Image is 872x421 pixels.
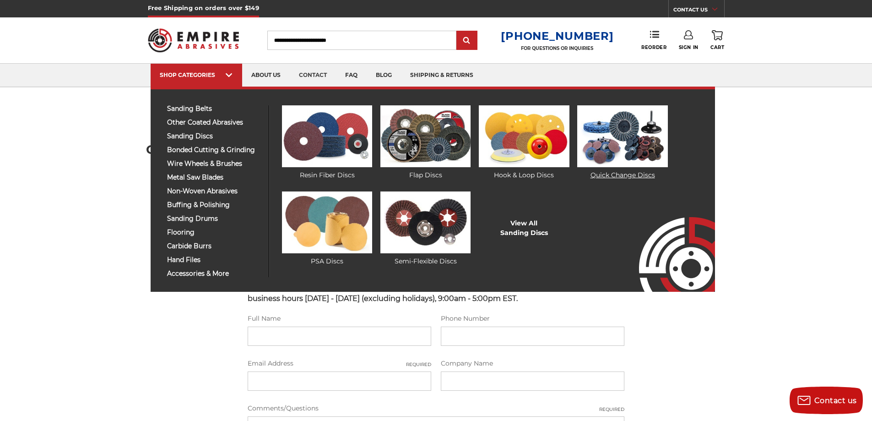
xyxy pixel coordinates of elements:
[501,45,613,51] p: FOR QUESTIONS OR INQUIRIES
[500,219,548,238] a: View AllSanding Discs
[501,29,613,43] a: [PHONE_NUMBER]
[167,270,262,277] span: accessories & more
[441,314,624,323] label: Phone Number
[380,105,471,180] a: Flap Discs
[167,243,262,250] span: carbide burrs
[380,191,471,266] a: Semi-Flexible Discs
[577,105,667,180] a: Quick Change Discs
[710,30,724,50] a: Cart
[167,188,262,195] span: non-woven abrasives
[401,64,482,87] a: shipping & returns
[167,133,262,140] span: sanding discs
[479,105,569,180] a: Hook & Loop Discs
[167,202,262,208] span: buffing & polishing
[248,404,625,413] label: Comments/Questions
[599,406,624,413] small: Required
[160,71,233,78] div: SHOP CATEGORIES
[406,361,431,368] small: Required
[641,30,666,50] a: Reorder
[458,32,476,50] input: Submit
[167,257,262,263] span: hand files
[167,229,262,236] span: flooring
[167,160,262,167] span: wire wheels & brushes
[146,143,726,156] h1: Contact
[710,44,724,50] span: Cart
[248,359,431,368] label: Email Address
[282,105,372,180] a: Resin Fiber Discs
[167,105,262,112] span: sanding belts
[167,215,262,222] span: sanding drums
[673,5,724,17] a: CONTACT US
[282,191,372,266] a: PSA Discs
[336,64,367,87] a: faq
[167,147,262,153] span: bonded cutting & grinding
[479,105,569,167] img: Hook & Loop Discs
[242,64,290,87] a: about us
[623,190,715,292] img: Empire Abrasives Logo Image
[148,22,239,58] img: Empire Abrasives
[380,105,471,167] img: Flap Discs
[167,174,262,181] span: metal saw blades
[814,396,857,405] span: Contact us
[380,191,471,253] img: Semi-Flexible Discs
[790,387,863,414] button: Contact us
[248,314,431,323] label: Full Name
[577,105,667,167] img: Quick Change Discs
[441,359,624,368] label: Company Name
[282,105,372,167] img: Resin Fiber Discs
[679,44,699,50] span: Sign In
[167,119,262,126] span: other coated abrasives
[290,64,336,87] a: contact
[641,44,666,50] span: Reorder
[282,191,372,253] img: PSA Discs
[367,64,401,87] a: blog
